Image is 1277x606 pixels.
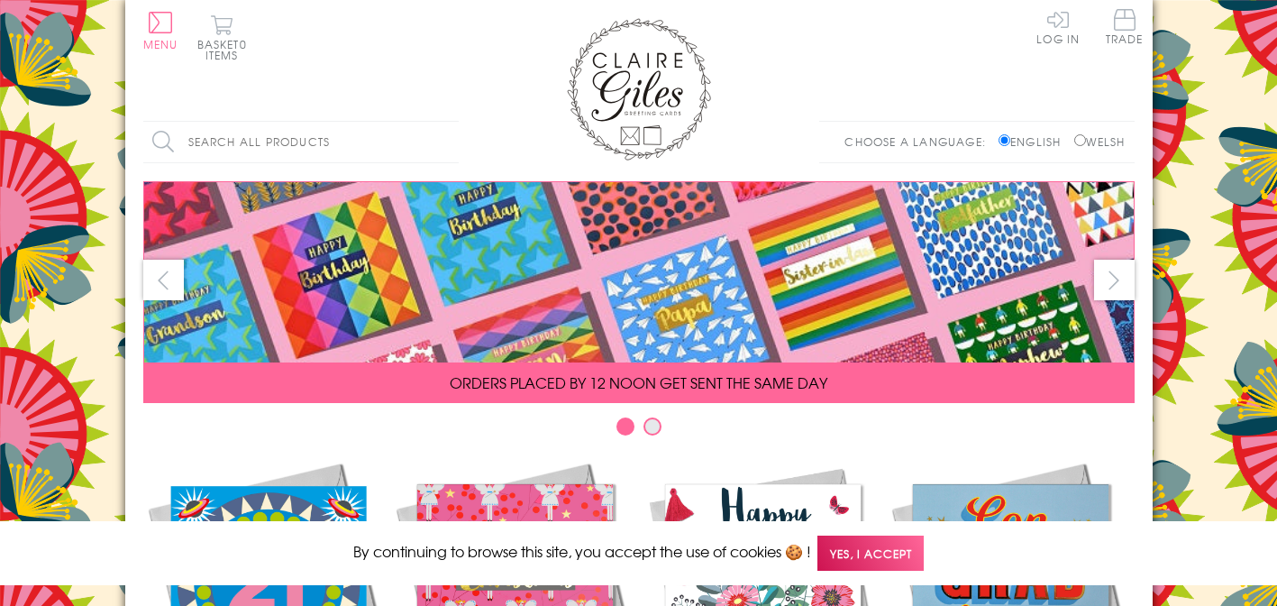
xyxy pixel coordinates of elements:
[143,122,459,162] input: Search all products
[441,122,459,162] input: Search
[1106,9,1144,44] span: Trade
[616,418,634,436] button: Carousel Page 1 (Current Slide)
[817,536,924,571] span: Yes, I accept
[844,133,995,150] p: Choose a language:
[197,14,247,60] button: Basket0 items
[643,418,661,436] button: Carousel Page 2
[450,372,827,393] span: ORDERS PLACED BY 12 NOON GET SENT THE SAME DAY
[143,260,184,300] button: prev
[143,12,178,50] button: Menu
[567,18,711,161] img: Claire Giles Greetings Cards
[1106,9,1144,48] a: Trade
[143,417,1135,445] div: Carousel Pagination
[143,36,178,52] span: Menu
[1074,134,1086,146] input: Welsh
[999,133,1070,150] label: English
[1036,9,1080,44] a: Log In
[1074,133,1126,150] label: Welsh
[205,36,247,63] span: 0 items
[999,134,1010,146] input: English
[1094,260,1135,300] button: next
